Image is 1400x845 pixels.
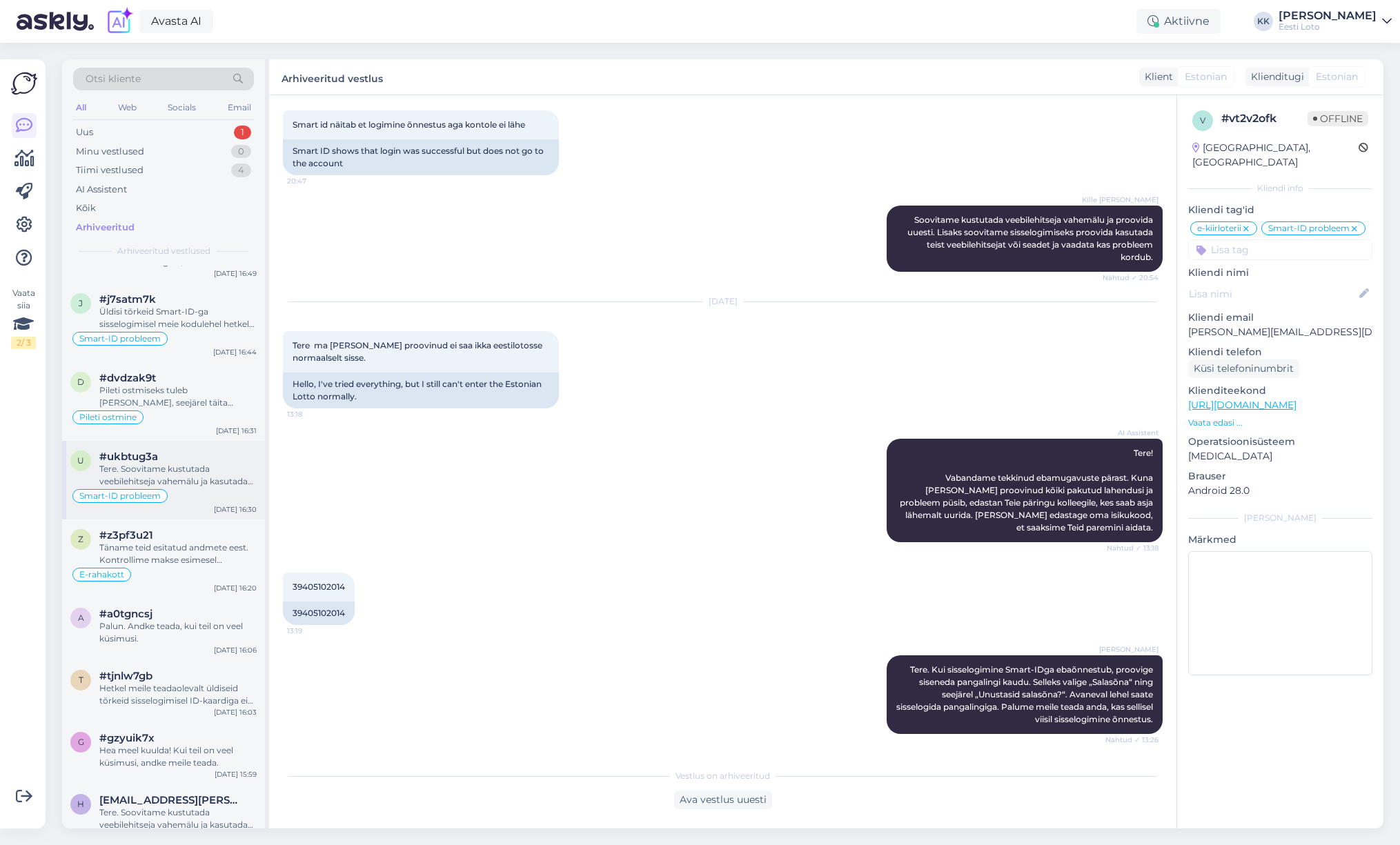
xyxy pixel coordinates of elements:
[105,7,134,36] img: explore-ai
[1188,512,1372,524] div: [PERSON_NAME]
[11,70,37,97] img: Askly Logo
[896,664,1155,724] span: Tere. Kui sisselogimine Smart-IDga ebaõnnestub, proovige siseneda pangalingi kaudu. Selleks valig...
[1188,484,1372,498] p: Android 28.0
[1139,70,1173,84] div: Klient
[86,72,141,86] span: Otsi kliente
[1107,543,1159,553] span: Nähtud ✓ 13:18
[1105,735,1159,745] span: Nähtud ✓ 13:26
[1185,70,1227,84] span: Estonian
[99,541,257,566] div: Täname teid esitatud andmete eest. Kontrollime makse esimesel võimalusel [PERSON_NAME] suuname se...
[99,529,153,541] span: #z3pf3u21
[99,293,156,306] span: #j7satm7k
[234,126,251,139] div: 1
[1221,110,1308,127] div: # vt2v2ofk
[165,99,199,117] div: Socials
[214,268,257,279] div: [DATE] 16:49
[11,337,36,349] div: 2 / 3
[1197,224,1241,232] span: e-kiirloterii
[214,583,257,593] div: [DATE] 16:20
[214,645,257,655] div: [DATE] 16:06
[1188,435,1372,449] p: Operatsioonisüsteem
[99,384,257,409] div: Pileti ostmiseks tuleb [PERSON_NAME], seejärel täita mänguväli ise või valida "[PERSON_NAME] plik...
[1103,272,1159,283] span: Nähtud ✓ 20:54
[1188,384,1372,398] p: Klienditeekond
[1099,644,1159,655] span: [PERSON_NAME]
[117,245,210,257] span: Arhiveeritud vestlused
[77,455,84,466] span: u
[1188,266,1372,280] p: Kliendi nimi
[282,68,383,86] label: Arhiveeritud vestlus
[76,201,96,215] div: Kõik
[1254,12,1273,31] div: KK
[79,570,124,579] span: E-rahakott
[79,298,83,308] span: j
[99,670,152,682] span: #tjnlw7gb
[216,426,257,436] div: [DATE] 16:31
[1107,428,1159,438] span: AI Assistent
[79,675,83,685] span: t
[1245,70,1304,84] div: Klienditugi
[77,799,84,809] span: h
[99,620,257,645] div: Palun. Andke teada, kui teil on veel küsimusi.
[1279,21,1377,32] div: Eesti Loto
[99,806,257,831] div: Tere. Soovitame kustutada veebilehitseja vahemälu ja kasutada võimaluse korral erinevaid veebileh...
[293,340,544,363] span: Tere ma [PERSON_NAME] proovinud ei saa ikka eestilotosse normaalselt sisse.
[99,306,257,330] div: Üldisi tõrkeid Smart-ID-ga sisselogimisel meie kodulehel hetkel ei esine. Soovitame kustutada vee...
[283,139,559,175] div: Smart ID shows that login was successful but does not go to the account
[99,463,257,488] div: Tere. Soovitame kustutada veebilehitseja vahemälu ja kasutada võimaluse korral erinevaid veebileh...
[99,794,243,806] span: heli.sutt@gmail.com
[287,626,339,636] span: 13:19
[99,450,158,463] span: #ukbtug3a
[99,372,156,384] span: #dvdzak9t
[283,372,559,408] div: Hello, I've tried everything, but I still can't enter the Estonian Lotto normally.
[79,413,137,421] span: Pileti ostmine
[78,737,84,747] span: g
[214,707,257,717] div: [DATE] 16:03
[231,145,251,159] div: 0
[225,99,254,117] div: Email
[1308,111,1368,126] span: Offline
[1316,70,1358,84] span: Estonian
[1136,9,1221,34] div: Aktiivne
[99,744,257,769] div: Hea meel kuulda! Kui teil on veel küsimusi, andke meile teada.
[115,99,139,117] div: Web
[11,287,36,349] div: Vaata siia
[1279,10,1377,21] div: [PERSON_NAME]
[1082,195,1159,205] span: Kille [PERSON_NAME]
[293,119,525,130] span: Smart id näitab et logimine õnnestus aga kontole ei lähe
[1192,141,1359,170] div: [GEOGRAPHIC_DATA], [GEOGRAPHIC_DATA]
[1279,10,1392,32] a: [PERSON_NAME]Eesti Loto
[1200,115,1205,126] span: v
[99,608,152,620] span: #a0tgncsj
[1189,286,1357,301] input: Lisa nimi
[900,448,1155,533] span: Tere! Vabandame tekkinud ebamugavuste pärast. Kuna [PERSON_NAME] proovinud kõiki pakutud lahendus...
[1188,469,1372,484] p: Brauser
[1188,359,1299,378] div: Küsi telefoninumbrit
[1188,449,1372,464] p: [MEDICAL_DATA]
[139,10,213,33] a: Avasta AI
[215,769,257,779] div: [DATE] 15:59
[1188,345,1372,359] p: Kliendi telefon
[674,791,772,809] div: Ava vestlus uuesti
[76,126,93,139] div: Uus
[99,682,257,707] div: Hetkel meile teadaolevalt üldiseid tõrkeid sisselogimisel ID-kaardiga ei esine. ID-kaardi kasutam...
[231,163,251,177] div: 4
[78,613,84,623] span: a
[76,145,144,159] div: Minu vestlused
[1188,533,1372,547] p: Märkmed
[1188,182,1372,195] div: Kliendi info
[76,183,127,197] div: AI Assistent
[1188,399,1297,411] a: [URL][DOMAIN_NAME]
[1188,325,1372,339] p: [PERSON_NAME][EMAIL_ADDRESS][DOMAIN_NAME]
[1188,417,1372,429] p: Vaata edasi ...
[76,221,135,235] div: Arhiveeritud
[79,492,161,500] span: Smart-ID probleem
[287,176,339,186] span: 20:47
[1188,239,1372,260] input: Lisa tag
[1188,310,1372,325] p: Kliendi email
[1188,203,1372,217] p: Kliendi tag'id
[76,163,144,177] div: Tiimi vestlused
[79,335,161,343] span: Smart-ID probleem
[73,99,89,117] div: All
[283,602,355,625] div: 39405102014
